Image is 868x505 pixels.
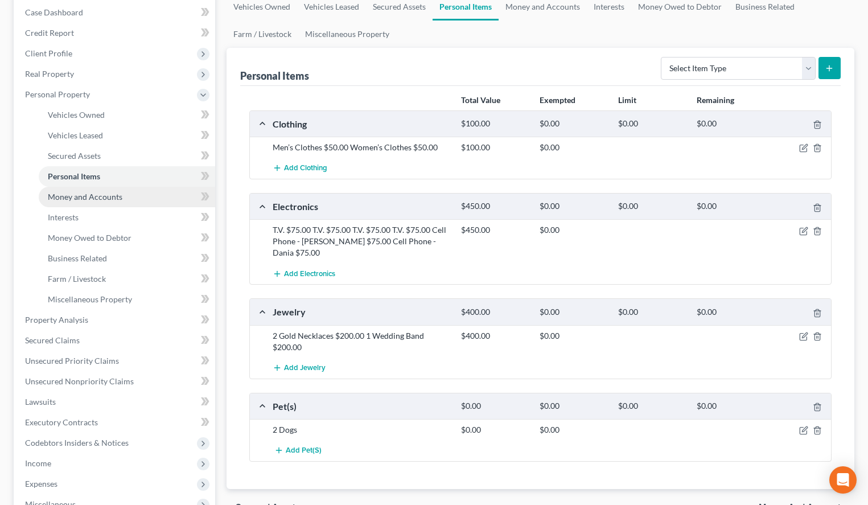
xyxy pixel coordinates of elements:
[39,146,215,166] a: Secured Assets
[48,110,105,120] span: Vehicles Owned
[273,440,323,461] button: Add Pet(s)
[39,248,215,269] a: Business Related
[48,233,131,243] span: Money Owed to Debtor
[267,142,455,153] div: Men’s Clothes $50.00 Women’s Clothes $50.00
[48,212,79,222] span: Interests
[284,269,335,278] span: Add Electronics
[267,224,455,258] div: T.V. $75.00 T.V. $75.00 T.V. $75.00 T.V. $75.00 Cell Phone - [PERSON_NAME] $75.00 Cell Phone - Da...
[39,187,215,207] a: Money and Accounts
[48,274,106,284] span: Farm / Livestock
[273,158,327,179] button: Add Clothing
[25,48,72,58] span: Client Profile
[227,20,298,48] a: Farm / Livestock
[16,2,215,23] a: Case Dashboard
[267,306,455,318] div: Jewelry
[25,335,80,345] span: Secured Claims
[16,23,215,43] a: Credit Report
[267,400,455,412] div: Pet(s)
[48,130,103,140] span: Vehicles Leased
[829,466,857,494] div: Open Intercom Messenger
[534,142,612,153] div: $0.00
[691,118,770,129] div: $0.00
[612,307,691,318] div: $0.00
[16,351,215,371] a: Unsecured Priority Claims
[455,224,534,236] div: $450.00
[39,289,215,310] a: Miscellaneous Property
[267,200,455,212] div: Electronics
[697,95,734,105] strong: Remaining
[534,118,612,129] div: $0.00
[25,458,51,468] span: Income
[540,95,575,105] strong: Exempted
[534,424,612,436] div: $0.00
[25,479,57,488] span: Expenses
[534,224,612,236] div: $0.00
[273,263,335,284] button: Add Electronics
[455,118,534,129] div: $100.00
[455,201,534,212] div: $450.00
[16,330,215,351] a: Secured Claims
[273,358,326,379] button: Add Jewelry
[534,330,612,342] div: $0.00
[267,424,455,436] div: 2 Dogs
[16,310,215,330] a: Property Analysis
[16,371,215,392] a: Unsecured Nonpriority Claims
[455,142,534,153] div: $100.00
[39,166,215,187] a: Personal Items
[691,401,770,412] div: $0.00
[455,330,534,342] div: $400.00
[25,376,134,386] span: Unsecured Nonpriority Claims
[612,201,691,212] div: $0.00
[39,105,215,125] a: Vehicles Owned
[534,201,612,212] div: $0.00
[284,363,326,372] span: Add Jewelry
[25,417,98,427] span: Executory Contracts
[48,151,101,161] span: Secured Assets
[612,118,691,129] div: $0.00
[25,28,74,38] span: Credit Report
[25,356,119,366] span: Unsecured Priority Claims
[48,294,132,304] span: Miscellaneous Property
[39,207,215,228] a: Interests
[691,307,770,318] div: $0.00
[48,171,100,181] span: Personal Items
[284,164,327,173] span: Add Clothing
[25,315,88,325] span: Property Analysis
[48,192,122,202] span: Money and Accounts
[455,401,534,412] div: $0.00
[39,228,215,248] a: Money Owed to Debtor
[612,401,691,412] div: $0.00
[25,69,74,79] span: Real Property
[455,307,534,318] div: $400.00
[461,95,500,105] strong: Total Value
[39,125,215,146] a: Vehicles Leased
[25,7,83,17] span: Case Dashboard
[618,95,636,105] strong: Limit
[534,401,612,412] div: $0.00
[25,89,90,99] span: Personal Property
[286,446,322,455] span: Add Pet(s)
[267,330,455,353] div: 2 Gold Necklaces $200.00 1 Wedding Band $200.00
[240,69,309,83] div: Personal Items
[455,424,534,436] div: $0.00
[25,397,56,407] span: Lawsuits
[267,118,455,130] div: Clothing
[48,253,107,263] span: Business Related
[25,438,129,447] span: Codebtors Insiders & Notices
[298,20,396,48] a: Miscellaneous Property
[534,307,612,318] div: $0.00
[16,392,215,412] a: Lawsuits
[691,201,770,212] div: $0.00
[39,269,215,289] a: Farm / Livestock
[16,412,215,433] a: Executory Contracts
